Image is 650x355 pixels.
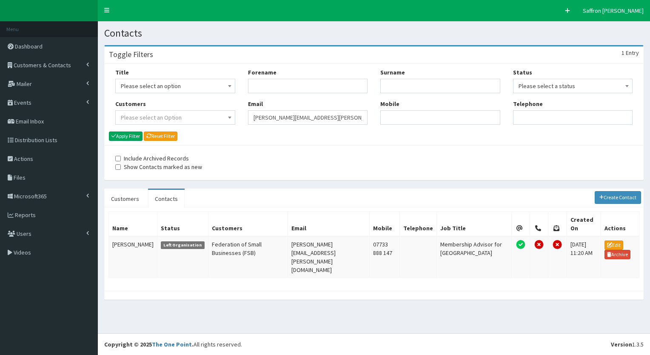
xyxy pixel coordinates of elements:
[104,28,644,39] h1: Contacts
[208,236,288,278] td: Federation of Small Businesses (FSB)
[513,68,532,77] label: Status
[115,154,189,163] label: Include Archived Records
[15,211,36,219] span: Reports
[519,80,627,92] span: Please select a status
[513,100,543,108] label: Telephone
[248,100,263,108] label: Email
[14,174,26,181] span: Files
[567,212,601,236] th: Created On
[437,236,512,278] td: Membership Advisor for [GEOGRAPHIC_DATA]
[17,230,31,238] span: Users
[104,190,146,208] a: Customers
[400,212,437,236] th: Telephone
[17,80,32,88] span: Mailer
[621,49,624,57] span: 1
[161,241,205,249] label: Left Organisation
[14,192,47,200] span: Microsoft365
[567,236,601,278] td: [DATE] 11:20 AM
[548,212,567,236] th: Post Permission
[380,100,399,108] label: Mobile
[288,212,369,236] th: Email
[604,240,623,250] a: Edit
[380,68,405,77] label: Surname
[595,191,641,204] a: Create Contact
[115,100,146,108] label: Customers
[109,236,157,278] td: [PERSON_NAME]
[513,79,633,93] span: Please select a status
[511,212,530,236] th: Email Permission
[115,164,121,170] input: Show Contacts marked as new
[530,212,548,236] th: Telephone Permission
[583,7,644,14] span: Saffron [PERSON_NAME]
[14,155,33,163] span: Actions
[601,212,639,236] th: Actions
[152,341,192,348] a: The One Point
[104,341,194,348] strong: Copyright © 2025 .
[369,236,399,278] td: 07733 888 147
[611,340,644,349] div: 1.3.5
[626,49,639,57] span: Entry
[144,132,177,141] a: Reset Filter
[109,212,157,236] th: Name
[14,61,71,69] span: Customers & Contacts
[14,249,31,256] span: Videos
[115,156,121,161] input: Include Archived Records
[109,132,143,141] button: Apply Filter
[437,212,512,236] th: Job Title
[109,51,153,58] h3: Toggle Filters
[115,79,235,93] span: Please select an option
[121,114,182,121] span: Please select an Option
[98,333,650,355] footer: All rights reserved.
[148,190,185,208] a: Contacts
[369,212,399,236] th: Mobile
[248,68,277,77] label: Forename
[157,212,208,236] th: Status
[288,236,369,278] td: [PERSON_NAME][EMAIL_ADDRESS][PERSON_NAME][DOMAIN_NAME]
[16,117,44,125] span: Email Inbox
[121,80,230,92] span: Please select an option
[14,99,31,106] span: Events
[208,212,288,236] th: Customers
[604,250,631,259] a: Archive
[611,341,632,348] b: Version
[15,136,57,144] span: Distribution Lists
[115,68,129,77] label: Title
[115,163,202,171] label: Show Contacts marked as new
[15,43,43,50] span: Dashboard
